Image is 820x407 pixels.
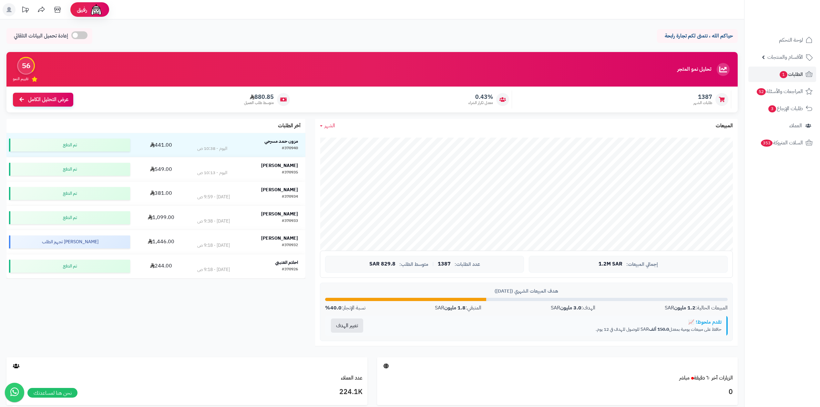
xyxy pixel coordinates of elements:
[780,71,787,78] span: 1
[325,304,365,312] div: نسبة الإنجاز:
[382,387,733,398] h3: 0
[133,254,190,278] td: 244.00
[693,100,712,106] span: طلبات الشهر
[14,32,68,40] span: إعادة تحميل البيانات التلقائي
[665,304,728,312] div: المبيعات الحالية: SAR
[197,145,227,152] div: اليوم - 10:38 ص
[748,67,816,82] a: الطلبات1
[767,53,803,62] span: الأقسام والمنتجات
[551,304,595,312] div: الهدف: SAR
[649,326,669,333] strong: 150.0 ألف
[560,304,581,312] strong: 3.0 مليون
[599,261,622,267] span: 1.2M SAR
[133,230,190,254] td: 1,446.00
[438,261,451,267] span: 1387
[677,67,711,72] h3: تحليل نمو المتجر
[435,304,481,312] div: المتبقي: SAR
[133,182,190,205] td: 381.00
[325,304,342,312] strong: 40.0%
[244,100,274,106] span: متوسط طلب العميل
[261,162,298,169] strong: [PERSON_NAME]
[789,121,802,130] span: العملاء
[779,36,803,45] span: لوحة التحكم
[9,187,130,200] div: تم الدفع
[779,70,803,79] span: الطلبات
[662,32,733,40] p: حياكم الله ، نتمنى لكم تجارة رابحة
[9,235,130,248] div: [PERSON_NAME] تجهيز الطلب
[369,261,395,267] span: 829.8 SAR
[9,139,130,151] div: تم الدفع
[756,87,803,96] span: المراجعات والأسئلة
[776,5,814,18] img: logo-2.png
[9,211,130,224] div: تم الدفع
[197,242,230,249] div: [DATE] - 9:18 ص
[674,304,695,312] strong: 1.2 مليون
[282,145,298,152] div: #370940
[325,288,728,295] div: هدف المبيعات الشهري ([DATE])
[399,262,428,267] span: متوسط الطلب:
[679,374,690,382] small: مباشر
[17,3,33,18] a: تحديثات المنصة
[264,138,298,145] strong: مزون حمد مسرحي
[374,326,722,333] p: حافظ على مبيعات يومية بمعدل SAR للوصول للهدف في 12 يوم.
[261,211,298,217] strong: [PERSON_NAME]
[768,104,803,113] span: طلبات الإرجاع
[282,194,298,200] div: #370934
[455,262,480,267] span: عدد الطلبات:
[9,260,130,273] div: تم الدفع
[757,88,766,95] span: 52
[768,105,776,112] span: 3
[748,84,816,99] a: المراجعات والأسئلة52
[133,206,190,230] td: 1,099.00
[275,259,298,266] strong: احلام العتيبي
[282,218,298,224] div: #370933
[282,170,298,176] div: #370935
[244,93,274,100] span: 880.85
[341,374,363,382] a: عدد العملاء
[261,235,298,242] strong: [PERSON_NAME]
[748,32,816,48] a: لوحة التحكم
[90,3,103,16] img: ai-face.png
[748,118,816,133] a: العملاء
[11,387,363,398] h3: 224.1K
[748,101,816,116] a: طلبات الإرجاع3
[77,6,87,14] span: رفيق
[760,138,803,147] span: السلات المتروكة
[9,163,130,176] div: تم الدفع
[626,262,658,267] span: إجمالي المبيعات:
[28,96,68,103] span: عرض التحليل الكامل
[432,262,434,266] span: |
[679,374,733,382] a: الزيارات آخر ٦٠ دقيقةمباشر
[197,194,230,200] div: [DATE] - 9:59 ص
[468,100,493,106] span: معدل تكرار الشراء
[324,122,335,130] span: الشهر
[748,135,816,151] a: السلات المتروكة353
[282,242,298,249] div: #370932
[716,123,733,129] h3: المبيعات
[13,76,28,82] span: تقييم النمو
[197,218,230,224] div: [DATE] - 9:38 ص
[468,93,493,100] span: 0.43%
[261,186,298,193] strong: [PERSON_NAME]
[13,93,73,107] a: عرض التحليل الكامل
[197,266,230,273] div: [DATE] - 9:18 ص
[278,123,301,129] h3: آخر الطلبات
[320,122,335,130] a: الشهر
[197,170,227,176] div: اليوم - 10:13 ص
[133,133,190,157] td: 441.00
[761,140,773,147] span: 353
[693,93,712,100] span: 1387
[444,304,466,312] strong: 1.8 مليون
[133,157,190,181] td: 549.00
[282,266,298,273] div: #370926
[374,319,722,326] div: تقدم ملحوظ! 📈
[331,318,363,333] button: تغيير الهدف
